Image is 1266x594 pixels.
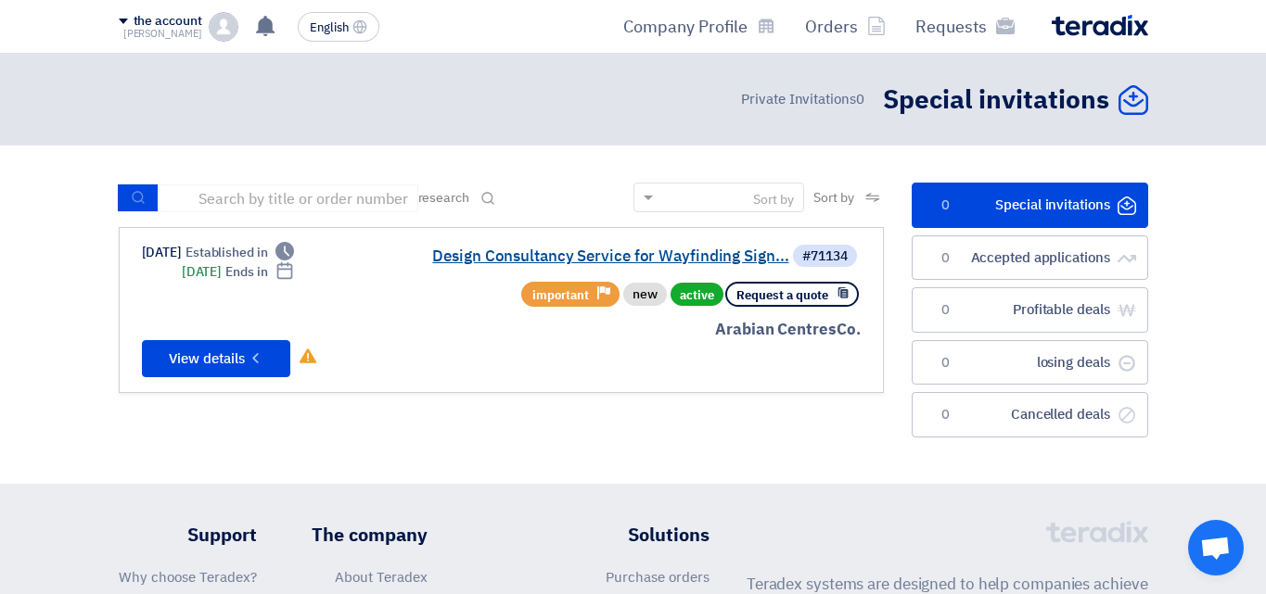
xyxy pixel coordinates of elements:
[532,286,589,304] font: important
[312,521,428,549] font: The company
[915,14,987,39] font: Requests
[633,284,658,304] font: new
[736,286,828,304] font: Request a quote
[912,235,1148,281] a: Accepted applications0
[680,285,714,303] font: active
[1013,299,1109,320] font: Profitable deals
[912,183,1148,228] a: Special invitations0
[813,188,853,208] font: Sort by
[119,567,257,588] a: Why choose Teradex?
[142,243,182,262] font: [DATE]
[187,521,257,549] font: Support
[883,81,1109,120] font: Special invitations
[335,567,428,588] a: About Teradex
[628,521,710,549] font: Solutions
[912,287,1148,333] a: Profitable deals0
[741,89,855,109] font: Private Invitations
[418,248,789,265] a: Design Consultancy Service for Wayfinding Sign...
[142,340,290,377] button: View details
[971,247,1110,268] font: Accepted applications
[790,5,901,48] a: Orders
[606,567,710,588] a: Purchase orders
[185,243,268,262] font: Established in
[134,11,202,31] font: the account
[1037,352,1110,373] font: losing deals
[856,89,864,109] font: 0
[225,262,267,282] font: Ends in
[159,184,418,212] input: Search by title or order number
[1011,404,1110,424] font: Cancelled deals
[209,12,238,42] img: profile_test.png
[182,262,222,282] font: [DATE]
[941,356,950,370] font: 0
[941,251,950,265] font: 0
[941,198,950,212] font: 0
[1052,15,1148,36] img: Teradix logo
[912,340,1148,385] a: losing deals0
[123,26,202,42] font: [PERSON_NAME]
[941,303,950,317] font: 0
[901,5,1029,48] a: Requests
[995,195,1109,215] font: Special invitations
[837,318,861,341] font: Co.
[805,14,858,39] font: Orders
[418,188,469,208] font: research
[941,408,950,422] font: 0
[432,245,788,268] font: Design Consultancy Service for Wayfinding Sign...
[912,392,1148,437] a: Cancelled deals0
[715,318,837,341] font: Arabian Centres
[1188,520,1244,575] a: Open chat
[802,246,848,266] font: #71134
[623,14,748,39] font: Company Profile
[310,19,349,36] font: English
[169,348,245,369] font: View details
[298,12,379,42] button: English
[753,190,794,209] font: Sort by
